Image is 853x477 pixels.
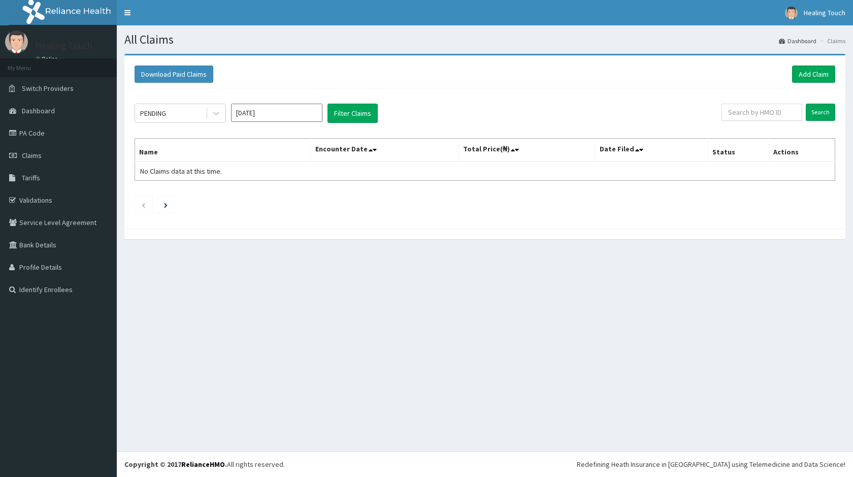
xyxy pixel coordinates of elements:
div: PENDING [140,108,166,118]
span: Switch Providers [22,84,74,93]
a: Dashboard [779,37,816,45]
img: User Image [5,30,28,53]
p: Healing Touch [36,41,92,50]
button: Download Paid Claims [135,66,213,83]
input: Select Month and Year [231,104,322,122]
span: Tariffs [22,173,40,182]
span: Dashboard [22,106,55,115]
th: Name [135,139,311,162]
button: Filter Claims [327,104,378,123]
th: Actions [769,139,835,162]
footer: All rights reserved. [117,451,853,477]
div: Redefining Heath Insurance in [GEOGRAPHIC_DATA] using Telemedicine and Data Science! [577,459,845,469]
li: Claims [817,37,845,45]
a: Online [36,55,60,62]
h1: All Claims [124,33,845,46]
span: Healing Touch [804,8,845,17]
input: Search by HMO ID [721,104,802,121]
img: User Image [785,7,798,19]
a: Next page [164,200,168,209]
th: Total Price(₦) [458,139,595,162]
strong: Copyright © 2017 . [124,460,227,469]
a: Previous page [141,200,146,209]
a: Add Claim [792,66,835,83]
th: Status [708,139,769,162]
span: Claims [22,151,42,160]
th: Encounter Date [311,139,458,162]
a: RelianceHMO [181,460,225,469]
th: Date Filed [595,139,708,162]
input: Search [806,104,835,121]
span: No Claims data at this time. [140,167,222,176]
